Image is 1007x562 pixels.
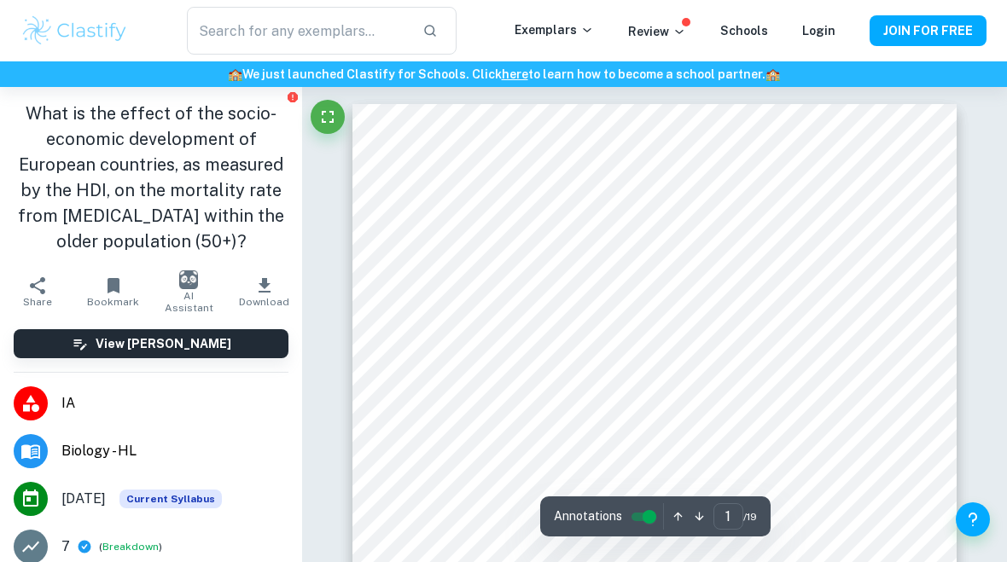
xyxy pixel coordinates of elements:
[743,509,757,524] span: / 19
[870,15,987,46] button: JOIN FOR FREE
[151,268,227,316] button: AI Assistant
[228,67,242,81] span: 🏫
[102,539,159,554] button: Breakdown
[720,24,768,38] a: Schools
[515,20,594,39] p: Exemplars
[628,22,686,41] p: Review
[802,24,835,38] a: Login
[119,490,222,508] div: This exemplar is based on the current syllabus. Feel free to refer to it for inspiration/ideas wh...
[61,441,288,461] span: Biology - HL
[61,489,106,509] span: [DATE]
[99,539,162,555] span: ( )
[161,290,217,314] span: AI Assistant
[239,296,289,308] span: Download
[23,296,52,308] span: Share
[179,270,198,289] img: AI Assistant
[20,14,129,48] img: Clastify logo
[765,67,780,81] span: 🏫
[502,67,528,81] a: here
[61,536,70,557] p: 7
[3,65,1004,84] h6: We just launched Clastify for Schools. Click to learn how to become a school partner.
[76,268,152,316] button: Bookmark
[311,100,345,134] button: Fullscreen
[87,296,139,308] span: Bookmark
[14,329,288,358] button: View [PERSON_NAME]
[956,502,990,536] button: Help and Feedback
[119,490,222,508] span: Current Syllabus
[227,268,303,316] button: Download
[187,7,409,55] input: Search for any exemplars...
[286,90,299,103] button: Report issue
[61,393,288,414] span: IA
[14,101,288,254] h1: What is the effect of the socio-economic development of European countries, as measured by the HD...
[96,334,231,353] h6: View [PERSON_NAME]
[554,507,622,525] span: Annotations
